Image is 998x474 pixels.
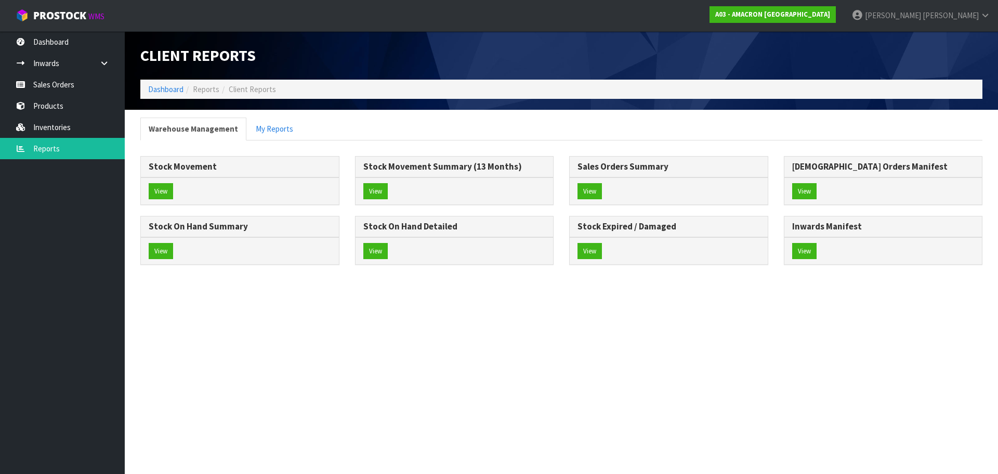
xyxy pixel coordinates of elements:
button: View [577,243,602,260]
a: Warehouse Management [140,118,246,140]
h3: Sales Orders Summary [577,162,760,172]
span: Client Reports [140,45,256,65]
button: View [792,243,817,260]
h3: Stock Expired / Damaged [577,222,760,232]
small: WMS [88,11,104,21]
a: My Reports [247,118,301,140]
button: View [363,243,388,260]
span: [PERSON_NAME] [923,10,979,20]
button: View [149,243,173,260]
span: ProStock [33,9,86,22]
h3: Stock Movement Summary (13 Months) [363,162,546,172]
span: Reports [193,84,219,94]
h3: [DEMOGRAPHIC_DATA] Orders Manifest [792,162,975,172]
button: View [792,183,817,200]
span: Client Reports [229,84,276,94]
button: View [149,183,173,200]
button: View [363,183,388,200]
h3: Stock On Hand Summary [149,222,331,232]
a: Dashboard [148,84,183,94]
button: View [577,183,602,200]
h3: Stock Movement [149,162,331,172]
span: [PERSON_NAME] [865,10,921,20]
h3: Stock On Hand Detailed [363,222,546,232]
h3: Inwards Manifest [792,222,975,232]
img: cube-alt.png [16,9,29,22]
strong: A03 - AMACRON [GEOGRAPHIC_DATA] [715,10,830,19]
